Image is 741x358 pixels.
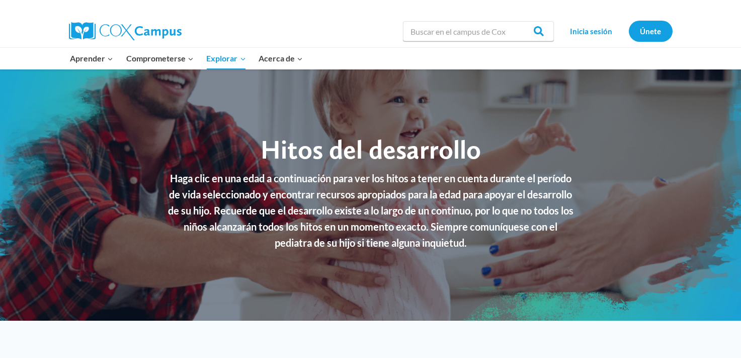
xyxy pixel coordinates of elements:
a: Únete [629,21,673,41]
font: Acerca de [259,52,295,65]
img: Cox Campus [69,22,182,40]
p: Haga clic en una edad a continuación para ver los hitos a tener en cuenta durante el período de v... [167,170,574,251]
nav: Navegación secundaria [559,21,673,41]
a: Inicia sesión [559,21,624,41]
font: Explorar [206,52,237,65]
font: Aprender [70,52,105,65]
span: Hitos del desarrollo [261,133,481,165]
nav: Navegación principal [64,48,309,69]
input: Buscar en el campus de Cox [403,21,554,41]
font: Comprometerse [126,52,186,65]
